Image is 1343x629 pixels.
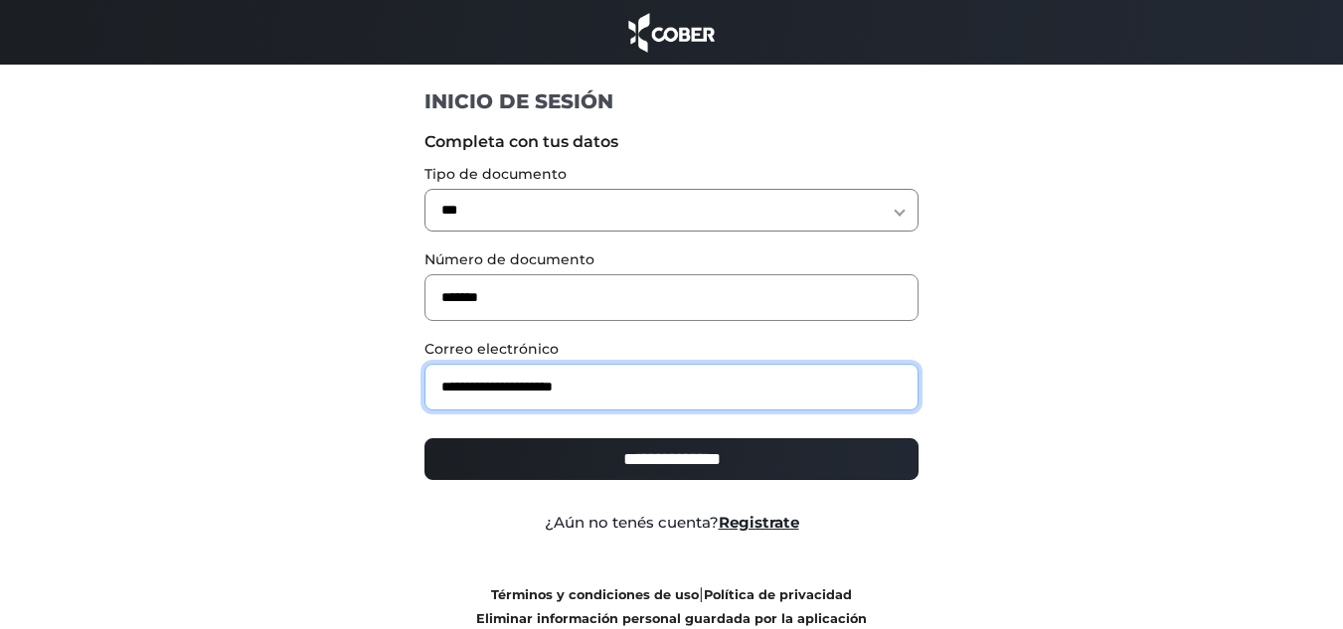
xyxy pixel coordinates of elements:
a: Registrate [719,513,799,532]
h1: INICIO DE SESIÓN [424,88,919,114]
label: Completa con tus datos [424,130,919,154]
div: ¿Aún no tenés cuenta? [410,512,933,535]
img: cober_marca.png [623,10,721,55]
a: Términos y condiciones de uso [491,587,699,602]
label: Número de documento [424,249,919,270]
label: Tipo de documento [424,164,919,185]
a: Política de privacidad [704,587,852,602]
a: Eliminar información personal guardada por la aplicación [476,611,867,626]
label: Correo electrónico [424,339,919,360]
